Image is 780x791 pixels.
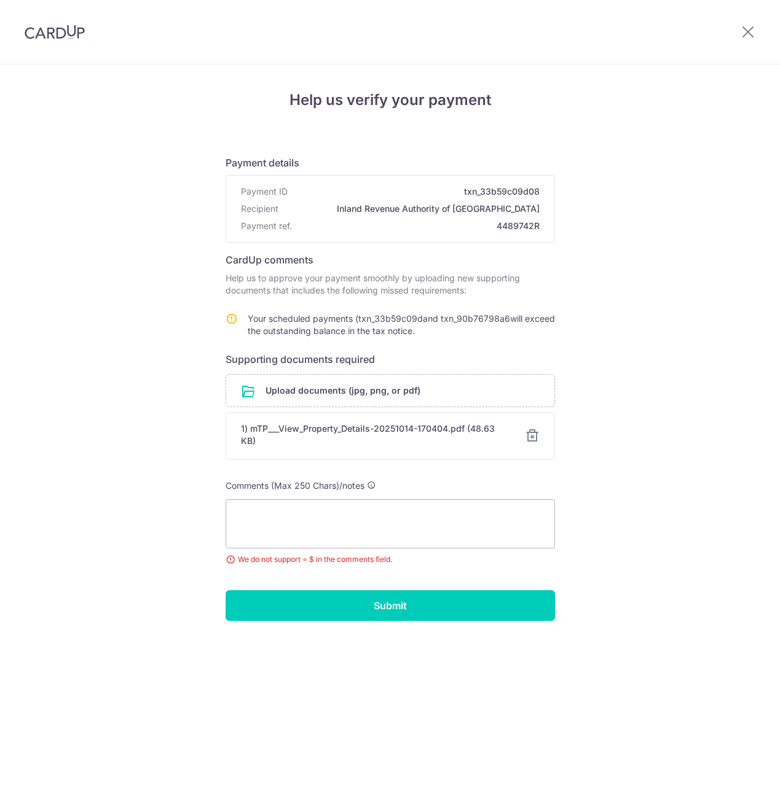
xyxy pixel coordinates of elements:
[241,203,278,215] span: Recipient
[283,203,540,215] span: Inland Revenue Authority of [GEOGRAPHIC_DATA]
[226,89,555,111] h4: Help us verify your payment
[25,25,85,39] img: CardUp
[226,155,555,170] h6: Payment details
[241,220,292,232] span: Payment ref.
[297,220,540,232] span: 4489742R
[226,272,555,297] p: Help us to approve your payment smoothly by uploading new supporting documents that includes the ...
[226,553,555,566] div: We do not support = $ in the comments field.
[226,590,555,621] input: Submit
[226,480,364,491] span: Comments (Max 250 Chars)/notes
[293,185,540,198] span: txn_33b59c09d08
[248,313,555,336] span: Your scheduled payments (txn_33b59c09dand txn_90b76798a6will exceed the outstanding balance in th...
[241,185,288,198] span: Payment ID
[241,423,510,447] div: 1) mTP___View_Property_Details-20251014-170404.pdf (48.63 KB)
[226,374,555,407] div: Upload documents (jpg, png, or pdf)
[226,252,555,267] h6: CardUp comments
[226,352,555,367] h6: Supporting documents required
